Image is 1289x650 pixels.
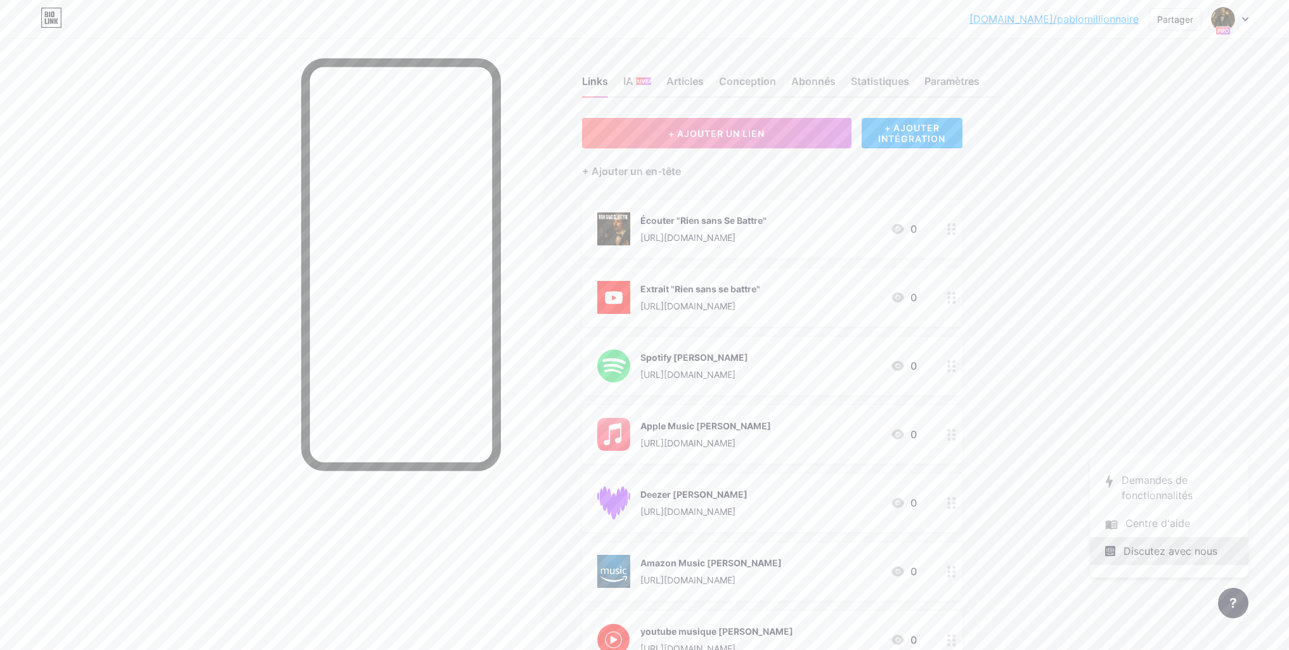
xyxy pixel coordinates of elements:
font: Statistiques [851,75,909,88]
font: NOUVEAU [630,78,656,84]
font: [URL][DOMAIN_NAME] [640,506,735,517]
font: 0 [910,223,917,235]
font: Discutez avec nous [1124,545,1217,557]
font: 0 [910,291,917,304]
font: Articles [666,75,704,88]
font: Extrait "Rien sans se battre" [640,283,760,294]
a: [DOMAIN_NAME]/pablomillionnaire [969,11,1139,27]
font: Apple Music [PERSON_NAME] [640,420,771,431]
font: Links [582,75,608,88]
font: [URL][DOMAIN_NAME] [640,575,735,585]
font: [URL][DOMAIN_NAME] [640,301,735,311]
font: Paramètres [924,75,980,88]
button: + AJOUTER UN LIEN [582,118,852,148]
img: Écouter "Rien sans Se Battre" [597,212,630,245]
font: 0 [910,360,917,372]
font: + AJOUTER INTÉGRATION [878,122,945,144]
font: 0 [910,428,917,441]
font: Partager [1157,14,1193,25]
font: + AJOUTER UN LIEN [668,128,765,139]
font: IA [623,75,633,88]
img: pablomillionnaire [1211,7,1235,31]
font: Amazon Music [PERSON_NAME] [640,557,782,568]
font: Conception [719,75,776,88]
font: youtube musique [PERSON_NAME] [640,626,793,637]
font: Deezer [PERSON_NAME] [640,489,748,500]
font: [URL][DOMAIN_NAME] [640,232,735,243]
font: [URL][DOMAIN_NAME] [640,369,735,380]
font: Écouter "Rien sans Se Battre" [640,215,767,226]
font: [DOMAIN_NAME]/pablomillionnaire [969,13,1139,25]
font: 0 [910,565,917,578]
img: Apple Music Pablo Millionnaire [597,418,630,451]
img: Extrait "Rien sans se battre" [597,281,630,314]
font: 0 [910,634,917,646]
font: + Ajouter un en-tête [582,165,681,178]
font: Spotify [PERSON_NAME] [640,352,748,363]
font: Abonnés [791,75,836,88]
font: 0 [910,497,917,509]
img: Spotify Pablo Millionnaire [597,349,630,382]
font: [URL][DOMAIN_NAME] [640,438,735,448]
img: Deezer Pablo Millionnaire [597,486,630,519]
img: Amazon Music Pablo Millionnaire [597,555,630,588]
